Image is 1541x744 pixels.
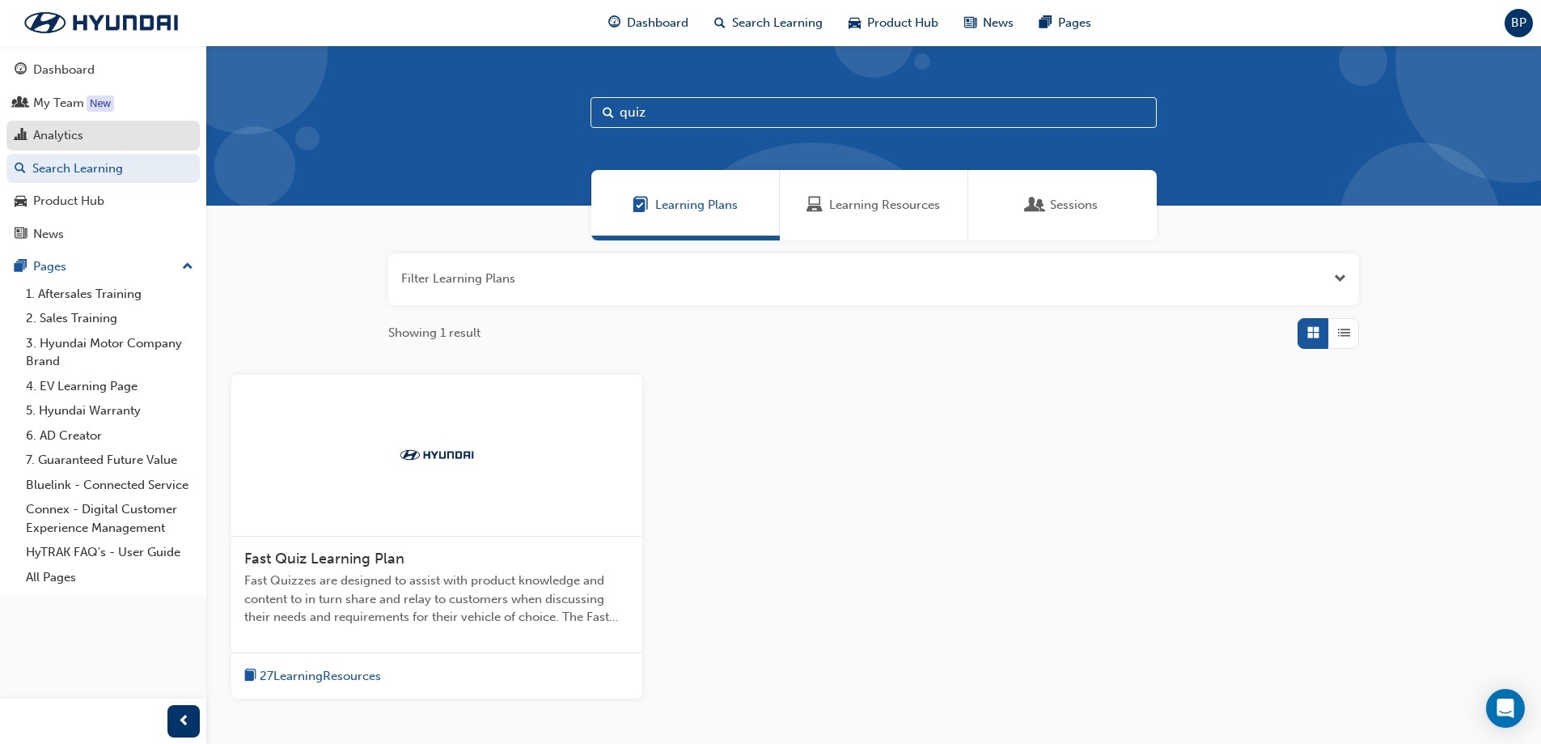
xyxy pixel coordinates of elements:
a: Learning ResourcesLearning Resources [780,170,968,240]
span: List [1338,324,1350,342]
a: news-iconNews [951,6,1027,40]
button: Open the filter [1334,270,1346,288]
a: HyTRAK FAQ's - User Guide [19,540,200,565]
a: 5. Hyundai Warranty [19,398,200,423]
span: book-icon [244,666,256,687]
span: Learning Plans [633,196,649,215]
span: chart-icon [15,129,27,143]
span: Search Learning [732,14,823,32]
a: Product Hub [6,186,200,216]
span: Grid [1307,324,1319,342]
div: Product Hub [33,192,104,210]
span: prev-icon [178,712,190,732]
div: My Team [33,94,84,113]
a: guage-iconDashboard [595,6,701,40]
a: search-iconSearch Learning [701,6,836,40]
a: 7. Guaranteed Future Value [19,448,200,473]
span: Learning Resources [806,196,823,215]
span: Showing 1 result [388,324,481,342]
a: 2. Sales Training [19,306,200,331]
a: Dashboard [6,55,200,85]
a: My Team [6,88,200,118]
a: Learning PlansLearning Plans [591,170,780,240]
a: TrakFast Quiz Learning PlanFast Quizzes are designed to assist with product knowledge and content... [231,375,642,699]
a: SessionsSessions [968,170,1157,240]
div: Open Intercom Messenger [1486,689,1525,728]
button: DashboardMy TeamAnalyticsSearch LearningProduct HubNews [6,52,200,252]
span: search-icon [714,13,726,33]
span: BP [1511,14,1526,32]
span: news-icon [15,227,27,242]
span: Dashboard [627,14,688,32]
span: Learning Plans [655,196,738,215]
div: Analytics [33,126,83,145]
span: Fast Quizzes are designed to assist with product knowledge and content to in turn share and relay... [244,572,629,627]
a: 6. AD Creator [19,423,200,449]
button: BP [1505,9,1533,37]
a: All Pages [19,565,200,590]
span: Product Hub [867,14,938,32]
span: pages-icon [15,260,27,274]
span: guage-icon [608,13,620,33]
span: Pages [1058,14,1091,32]
div: Dashboard [33,61,95,79]
span: people-icon [15,96,27,111]
button: Pages [6,252,200,282]
span: 27 Learning Resources [260,667,381,686]
a: 4. EV Learning Page [19,374,200,399]
span: Learning Resources [829,196,940,215]
a: car-iconProduct Hub [836,6,951,40]
a: 3. Hyundai Motor Company Brand [19,331,200,374]
span: search-icon [15,162,26,176]
button: book-icon27LearningResources [244,666,381,687]
input: Search... [591,97,1157,128]
a: Search Learning [6,154,200,184]
img: Trak [8,6,194,40]
span: Fast Quiz Learning Plan [244,550,404,568]
a: Connex - Digital Customer Experience Management [19,497,200,540]
span: Sessions [1050,196,1098,215]
div: Tooltip anchor [87,96,114,112]
span: news-icon [964,13,976,33]
a: News [6,219,200,249]
img: Trak [392,447,481,463]
span: car-icon [849,13,861,33]
a: 1. Aftersales Training [19,282,200,307]
span: Sessions [1027,196,1044,215]
div: News [33,225,64,244]
span: up-icon [182,257,193,278]
a: Analytics [6,121,200,151]
a: pages-iconPages [1027,6,1104,40]
span: pages-icon [1039,13,1052,33]
span: car-icon [15,194,27,209]
span: Search [603,104,614,122]
a: Bluelink - Connected Service [19,473,200,498]
span: News [983,14,1014,32]
span: guage-icon [15,63,27,78]
div: Pages [33,257,66,276]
